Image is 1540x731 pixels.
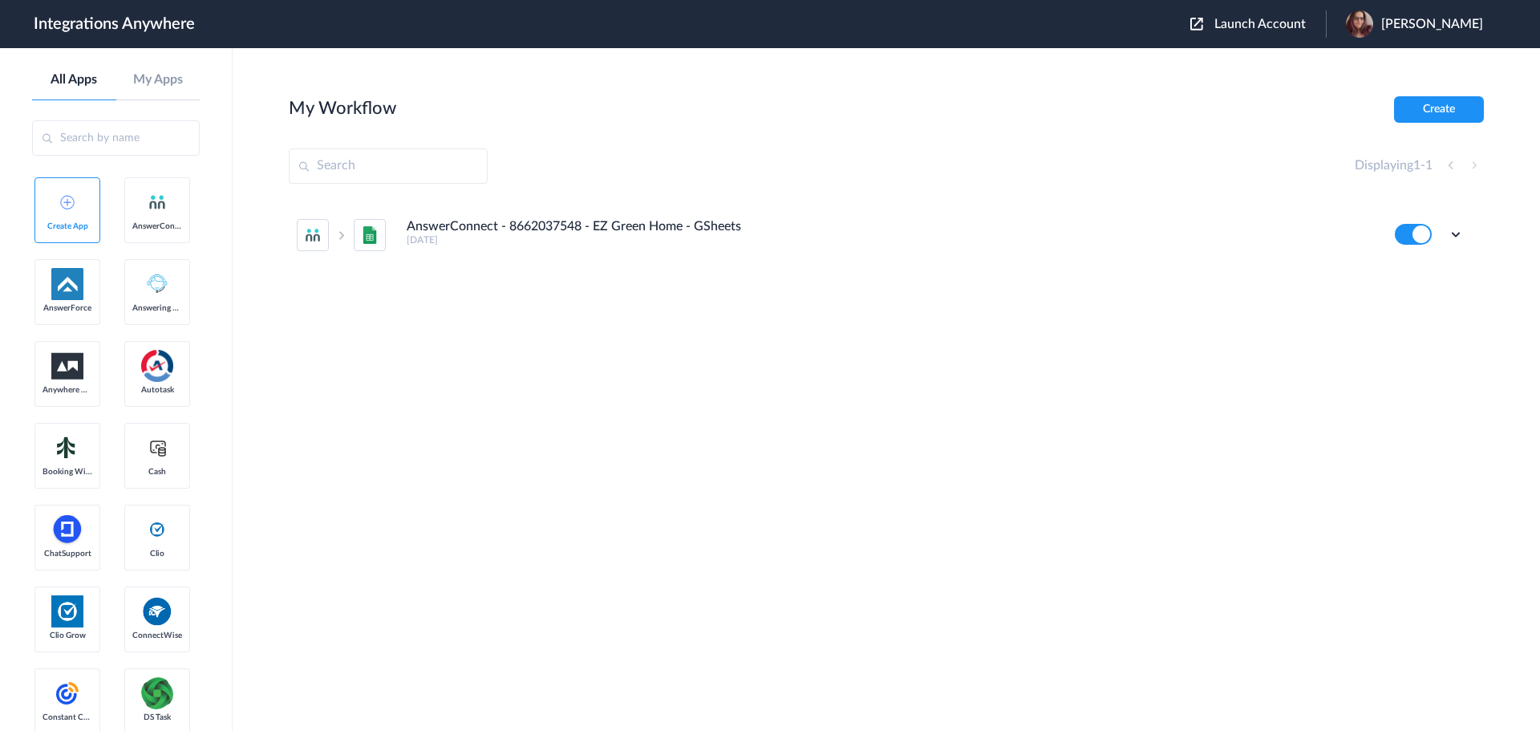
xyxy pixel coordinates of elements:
input: Search [289,148,488,184]
img: chatsupport-icon.svg [51,514,83,546]
h1: Integrations Anywhere [34,14,195,34]
span: Autotask [132,385,182,395]
span: AnswerForce [43,303,92,313]
img: autotask.png [141,350,173,382]
a: My Apps [116,72,201,87]
img: cash-logo.svg [148,438,168,457]
img: Setmore_Logo.svg [51,433,83,462]
span: 1 [1425,159,1433,172]
img: 20240306-150956.jpg [1346,10,1373,38]
h5: [DATE] [407,234,1373,246]
span: [PERSON_NAME] [1381,17,1483,32]
h4: Displaying - [1355,158,1433,173]
h4: AnswerConnect - 8662037548 - EZ Green Home - GSheets [407,219,741,234]
img: answerconnect-logo.svg [148,193,167,212]
img: distributedSource.png [141,677,173,709]
button: Create [1394,96,1484,123]
img: constant-contact.svg [51,677,83,709]
span: Booking Widget [43,467,92,477]
span: ChatSupport [43,549,92,558]
input: Search by name [32,120,200,156]
a: All Apps [32,72,116,87]
span: Create App [43,221,92,231]
img: add-icon.svg [60,195,75,209]
img: aww.png [51,353,83,380]
span: Answering Service [132,303,182,313]
img: connectwise.png [141,595,173,627]
h2: My Workflow [289,98,396,119]
img: launch-acct-icon.svg [1190,18,1203,30]
button: Launch Account [1190,17,1326,32]
span: ConnectWise [132,631,182,640]
span: DS Task [132,713,182,722]
span: Clio Grow [43,631,92,640]
img: Answering_service.png [141,268,173,300]
img: af-app-logo.svg [51,268,83,300]
img: Clio.jpg [51,595,83,627]
span: Cash [132,467,182,477]
span: AnswerConnect [132,221,182,231]
img: clio-logo.svg [148,520,167,539]
span: 1 [1413,159,1420,172]
span: Clio [132,549,182,558]
span: Launch Account [1214,18,1306,30]
span: Anywhere Works [43,385,92,395]
span: Constant Contact [43,713,92,722]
